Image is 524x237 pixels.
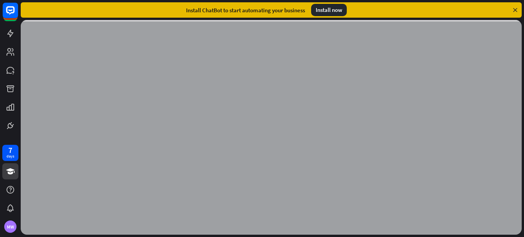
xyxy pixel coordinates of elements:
button: Open LiveChat chat widget [6,3,29,26]
div: MW [4,220,16,233]
div: days [7,154,14,159]
div: 7 [8,147,12,154]
a: 7 days [2,145,18,161]
div: Install ChatBot to start automating your business [186,7,305,14]
div: Install now [311,4,347,16]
